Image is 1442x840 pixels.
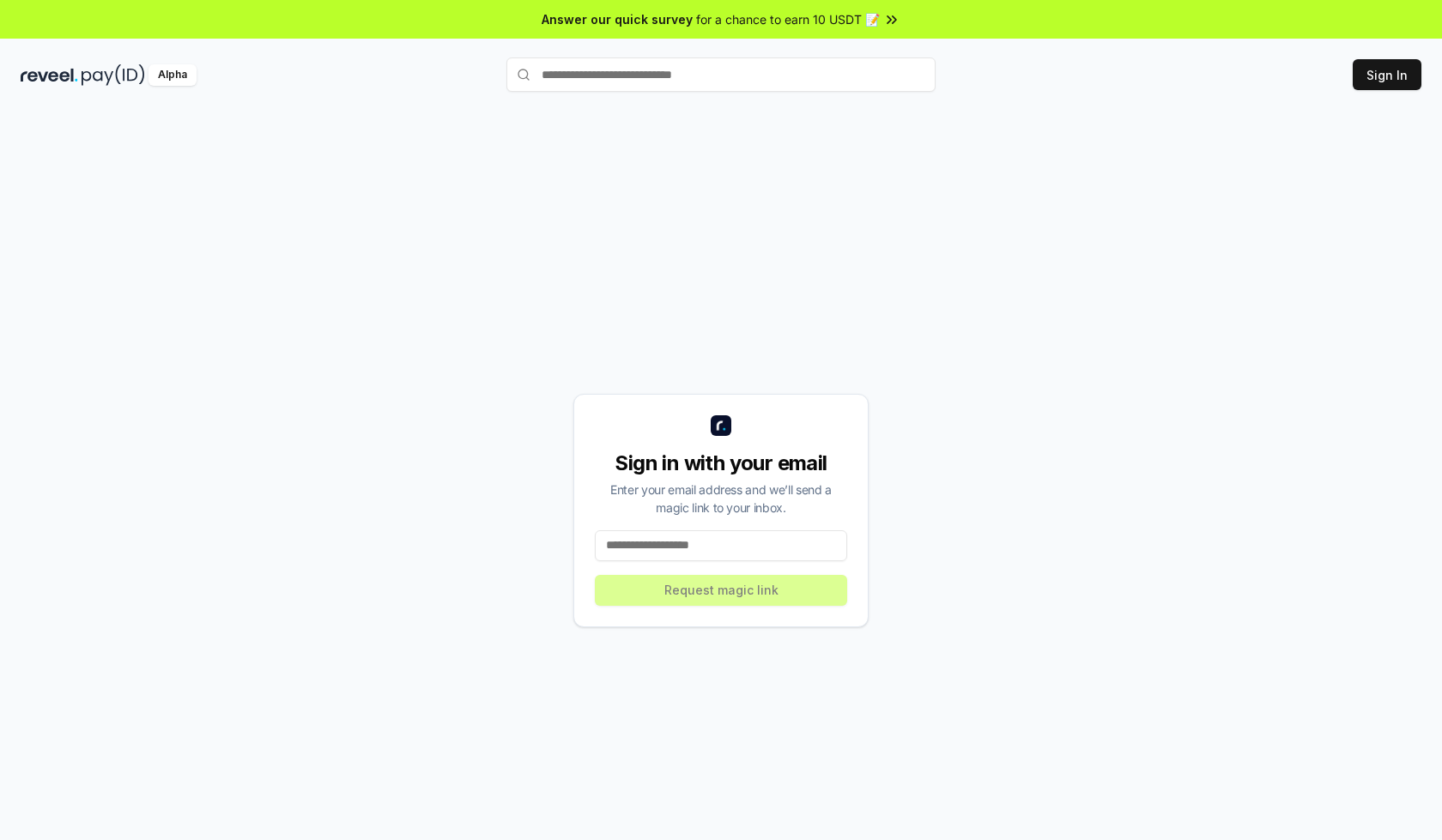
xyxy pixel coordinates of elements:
[711,415,731,436] img: logo_small
[82,64,145,86] img: pay_id
[595,480,847,517] div: Enter your email address and we’ll send a magic link to your inbox.
[542,10,693,28] span: Answer our quick survey
[1353,59,1421,90] button: Sign In
[21,64,78,86] img: reveel_dark
[696,10,880,28] span: for a chance to earn 10 USDT 📝
[595,450,847,477] div: Sign in with your email
[148,64,197,86] div: Alpha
